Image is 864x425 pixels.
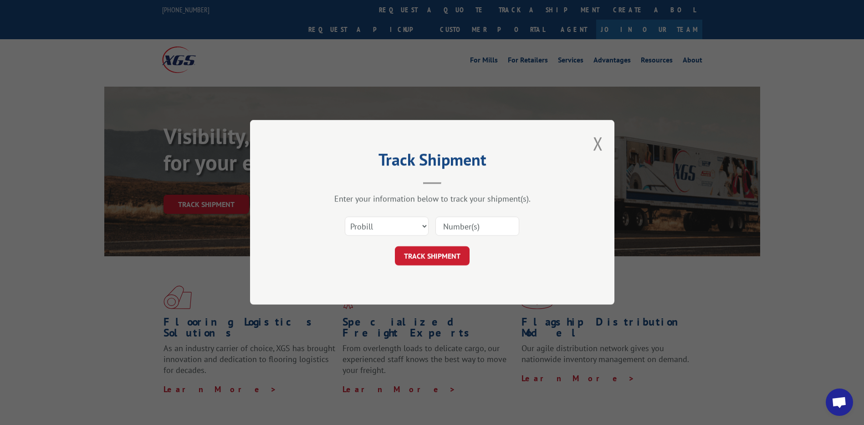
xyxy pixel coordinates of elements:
h2: Track Shipment [296,153,569,171]
button: TRACK SHIPMENT [395,247,470,266]
div: Open chat [826,389,853,416]
input: Number(s) [435,217,519,236]
button: Close modal [593,131,603,155]
div: Enter your information below to track your shipment(s). [296,194,569,204]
